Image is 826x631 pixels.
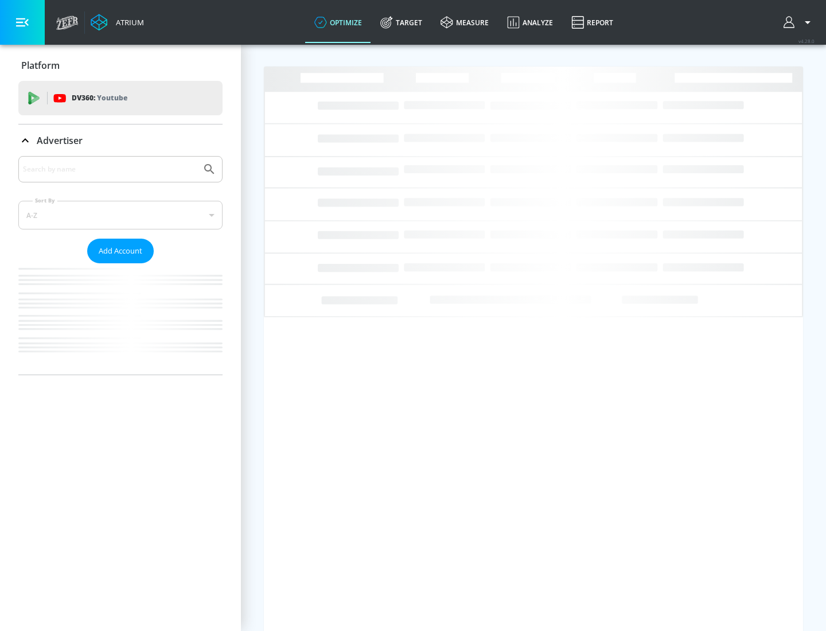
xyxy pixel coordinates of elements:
a: Atrium [91,14,144,31]
p: Platform [21,59,60,72]
a: optimize [305,2,371,43]
span: v 4.28.0 [798,38,815,44]
div: Advertiser [18,124,223,157]
p: Youtube [97,92,127,104]
a: Target [371,2,431,43]
div: Advertiser [18,156,223,375]
p: Advertiser [37,134,83,147]
nav: list of Advertiser [18,263,223,375]
a: Report [562,2,622,43]
div: DV360: Youtube [18,81,223,115]
div: Platform [18,49,223,81]
a: Analyze [498,2,562,43]
div: Atrium [111,17,144,28]
a: measure [431,2,498,43]
p: DV360: [72,92,127,104]
button: Add Account [87,239,154,263]
div: A-Z [18,201,223,229]
input: Search by name [23,162,197,177]
label: Sort By [33,197,57,204]
span: Add Account [99,244,142,258]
